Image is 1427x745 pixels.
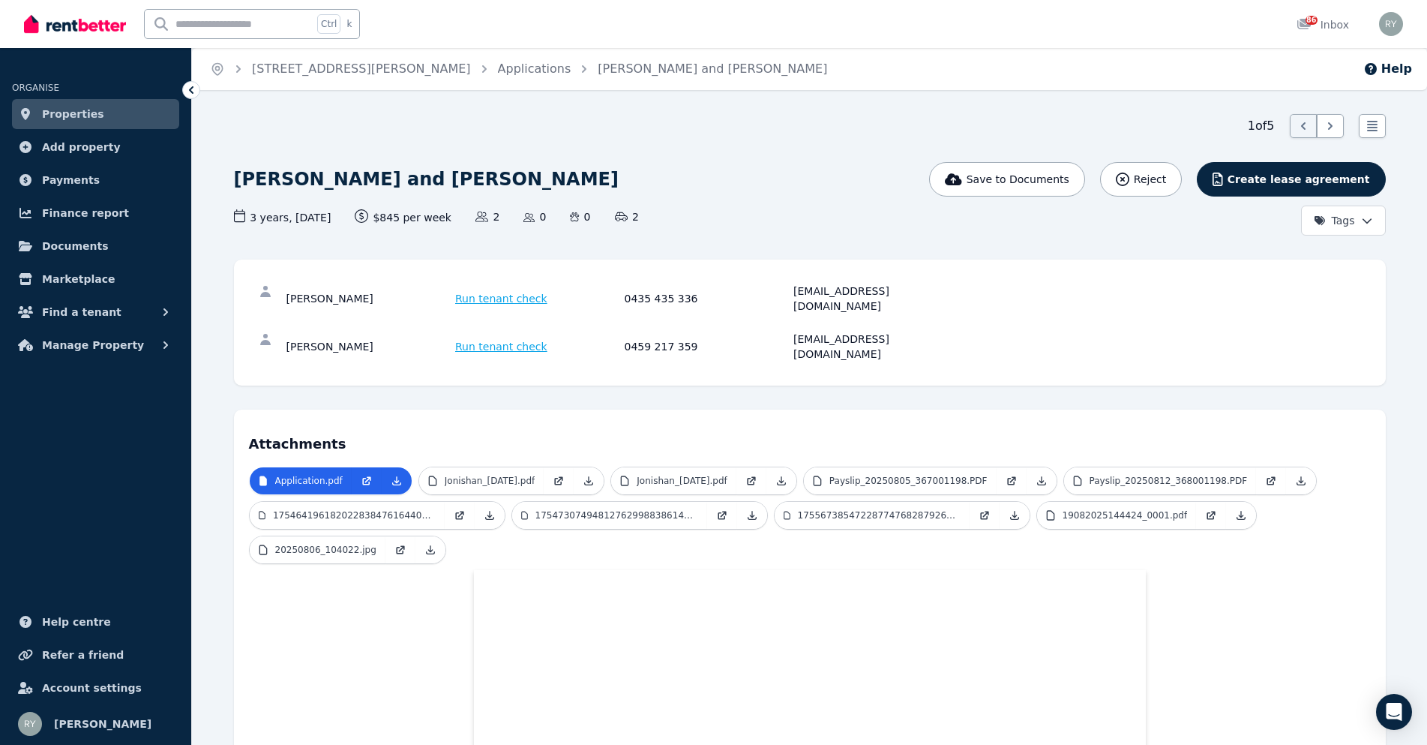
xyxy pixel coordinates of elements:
a: Download Attachment [1286,467,1316,494]
a: Open in new Tab [445,502,475,529]
button: Save to Documents [929,162,1085,197]
span: Run tenant check [455,291,547,306]
span: Refer a friend [42,646,124,664]
button: Tags [1301,206,1386,236]
a: Open in new Tab [544,467,574,494]
a: 17547307494812762998838614974080.jpg [512,502,707,529]
span: Save to Documents [967,172,1069,187]
a: [STREET_ADDRESS][PERSON_NAME] [252,62,471,76]
span: [PERSON_NAME] [54,715,151,733]
p: Payslip_20250805_367001198.PDF [829,475,988,487]
a: Download Attachment [737,502,767,529]
span: Create lease agreement [1228,172,1370,187]
a: Applications [498,62,571,76]
button: Reject [1100,162,1182,197]
div: [PERSON_NAME] [286,284,451,314]
a: Payments [12,165,179,195]
a: Jonishan_[DATE].pdf [611,467,736,494]
nav: Breadcrumb [192,48,845,90]
a: Payslip_20250812_368001198.PDF [1064,467,1257,494]
a: Open in new Tab [736,467,766,494]
span: Documents [42,237,109,255]
button: Find a tenant [12,297,179,327]
a: Download Attachment [1027,467,1057,494]
span: Manage Property [42,336,144,354]
a: 17556738547228774768287926617567.jpg [775,502,970,529]
a: Open in new Tab [707,502,737,529]
a: Download Attachment [415,536,445,563]
p: 17556738547228774768287926617567.jpg [798,509,961,521]
a: 1754641961820228384761644059212.jpg [250,502,445,529]
button: Create lease agreement [1197,162,1385,197]
a: Open in new Tab [1256,467,1286,494]
button: Help [1363,60,1412,78]
p: 19082025144424_0001.pdf [1063,509,1188,521]
a: Account settings [12,673,179,703]
a: Documents [12,231,179,261]
span: Account settings [42,679,142,697]
a: Refer a friend [12,640,179,670]
a: Download Attachment [382,467,412,494]
span: 1 of 5 [1248,117,1275,135]
a: Download Attachment [574,467,604,494]
a: 19082025144424_0001.pdf [1037,502,1197,529]
span: Marketplace [42,270,115,288]
a: Open in new Tab [352,467,382,494]
a: Payslip_20250805_367001198.PDF [804,467,997,494]
p: Jonishan_[DATE].pdf [445,475,535,487]
a: Download Attachment [1000,502,1030,529]
span: Add property [42,138,121,156]
div: [EMAIL_ADDRESS][DOMAIN_NAME] [793,284,958,314]
a: 20250806_104022.jpg [250,536,385,563]
span: Run tenant check [455,339,547,354]
a: Open in new Tab [1196,502,1226,529]
a: Download Attachment [475,502,505,529]
a: Open in new Tab [385,536,415,563]
p: Application.pdf [275,475,343,487]
span: Help centre [42,613,111,631]
span: Payments [42,171,100,189]
a: Marketplace [12,264,179,294]
div: 0435 435 336 [625,284,790,314]
a: [PERSON_NAME] and [PERSON_NAME] [598,62,827,76]
p: 17547307494812762998838614974080.jpg [535,509,698,521]
span: Properties [42,105,104,123]
span: Find a tenant [42,303,121,321]
span: 0 [523,209,546,224]
a: Open in new Tab [997,467,1027,494]
div: [EMAIL_ADDRESS][DOMAIN_NAME] [793,332,958,362]
span: Tags [1314,213,1355,228]
p: Jonishan_[DATE].pdf [637,475,727,487]
span: 3 years , [DATE] [234,209,331,225]
span: Reject [1134,172,1166,187]
a: Finance report [12,198,179,228]
p: 20250806_104022.jpg [275,544,376,556]
a: Application.pdf [250,467,352,494]
div: 0459 217 359 [625,332,790,362]
span: 2 [475,209,499,224]
div: Inbox [1297,17,1349,32]
img: RentBetter [24,13,126,35]
span: 2 [615,209,639,224]
p: Payslip_20250812_368001198.PDF [1090,475,1248,487]
img: Richard Yong [1379,12,1403,36]
img: Richard Yong [18,712,42,736]
p: 1754641961820228384761644059212.jpg [273,509,436,521]
a: Open in new Tab [970,502,1000,529]
button: Manage Property [12,330,179,360]
a: Help centre [12,607,179,637]
span: ORGANISE [12,83,59,93]
span: Finance report [42,204,129,222]
span: $845 per week [355,209,451,225]
div: [PERSON_NAME] [286,332,451,362]
a: Properties [12,99,179,129]
h4: Attachments [249,425,1371,455]
span: 86 [1306,16,1318,25]
div: Open Intercom Messenger [1376,694,1412,730]
h1: [PERSON_NAME] and [PERSON_NAME] [234,167,619,191]
a: Download Attachment [766,467,796,494]
a: Add property [12,132,179,162]
span: k [346,18,352,30]
span: 0 [570,209,590,224]
a: Download Attachment [1226,502,1256,529]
